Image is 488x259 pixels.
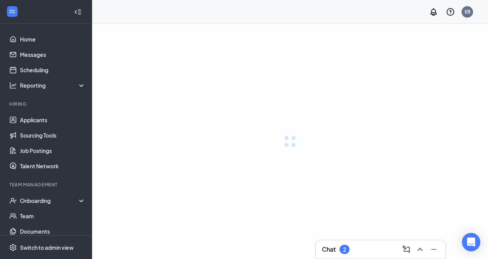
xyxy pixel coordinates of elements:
[9,101,84,107] div: Hiring
[343,246,346,253] div: 2
[427,243,439,256] button: Minimize
[74,8,82,16] svg: Collapse
[322,245,336,254] h3: Chat
[20,47,86,62] a: Messages
[465,8,470,15] div: EB
[20,197,86,204] div: Onboarding
[20,224,86,239] a: Documents
[446,7,455,17] svg: QuestionInfo
[9,181,84,188] div: Team Management
[20,112,86,128] a: Applicants
[413,243,425,256] button: ChevronUp
[20,62,86,78] a: Scheduling
[9,81,17,89] svg: Analysis
[429,7,438,17] svg: Notifications
[399,243,412,256] button: ComposeMessage
[20,32,86,47] a: Home
[429,245,439,254] svg: Minimize
[415,245,425,254] svg: ChevronUp
[9,244,17,251] svg: Settings
[20,143,86,158] a: Job Postings
[20,158,86,174] a: Talent Network
[402,245,411,254] svg: ComposeMessage
[9,197,17,204] svg: UserCheck
[20,81,86,89] div: Reporting
[462,233,480,251] div: Open Intercom Messenger
[8,8,16,15] svg: WorkstreamLogo
[20,128,86,143] a: Sourcing Tools
[20,208,86,224] a: Team
[20,244,74,251] div: Switch to admin view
